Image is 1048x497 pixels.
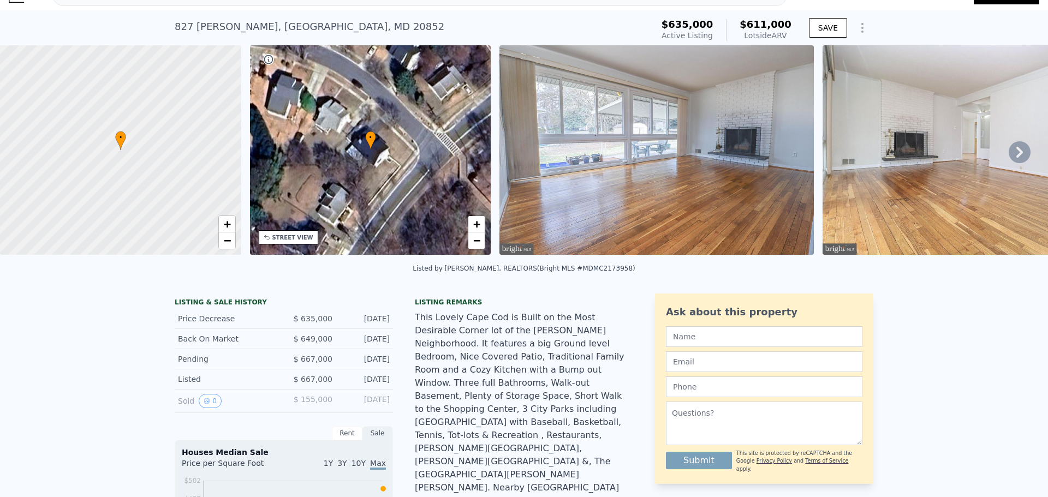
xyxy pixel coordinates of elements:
div: Price per Square Foot [182,458,284,475]
button: Show Options [851,17,873,39]
span: 10Y [352,459,366,468]
span: Active Listing [662,31,713,40]
div: STREET VIEW [272,233,313,242]
span: Max [370,459,386,470]
span: − [223,233,230,247]
div: Ask about this property [666,304,862,320]
div: Listing remarks [415,298,633,307]
div: Houses Median Sale [182,447,386,458]
input: Phone [666,376,862,397]
button: SAVE [809,18,847,38]
button: View historical data [199,394,222,408]
div: Listed by [PERSON_NAME], REALTORS (Bright MLS #MDMC2173958) [413,265,635,272]
div: [DATE] [341,333,390,344]
span: $ 667,000 [294,375,332,384]
span: $611,000 [740,19,791,30]
span: $ 635,000 [294,314,332,323]
a: Zoom in [468,216,485,232]
tspan: $502 [184,477,201,484]
div: 827 [PERSON_NAME] , [GEOGRAPHIC_DATA] , MD 20852 [175,19,444,34]
div: Price Decrease [178,313,275,324]
div: [DATE] [341,374,390,385]
a: Zoom in [219,216,235,232]
div: • [115,131,126,150]
a: Privacy Policy [757,458,792,464]
div: Lotside ARV [740,30,791,41]
span: $ 155,000 [294,395,332,404]
span: + [223,217,230,231]
div: Pending [178,354,275,364]
span: • [365,133,376,142]
span: − [473,233,480,247]
input: Email [666,351,862,372]
a: Terms of Service [805,458,848,464]
span: $ 667,000 [294,355,332,363]
input: Name [666,326,862,347]
div: LISTING & SALE HISTORY [175,298,393,309]
div: • [365,131,376,150]
div: Listed [178,374,275,385]
img: Sale: 151673121 Parcel: 38773582 [499,45,814,255]
span: $635,000 [662,19,713,30]
div: [DATE] [341,394,390,408]
div: Sold [178,394,275,408]
div: This site is protected by reCAPTCHA and the Google and apply. [736,450,862,473]
div: [DATE] [341,313,390,324]
button: Submit [666,452,732,469]
div: Back On Market [178,333,275,344]
span: + [473,217,480,231]
span: 3Y [337,459,347,468]
span: • [115,133,126,142]
span: $ 649,000 [294,334,332,343]
div: [DATE] [341,354,390,364]
a: Zoom out [219,232,235,249]
span: 1Y [324,459,333,468]
a: Zoom out [468,232,485,249]
div: Sale [362,426,393,440]
div: Rent [332,426,362,440]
